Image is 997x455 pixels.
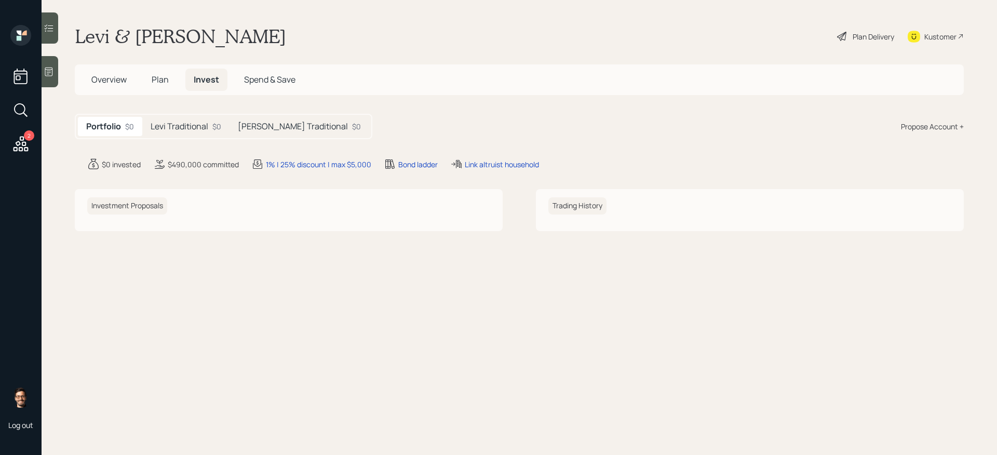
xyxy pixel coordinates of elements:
[151,122,208,131] h5: Levi Traditional
[352,121,361,132] div: $0
[87,197,167,215] h6: Investment Proposals
[465,159,539,170] div: Link altruist household
[152,74,169,85] span: Plan
[212,121,221,132] div: $0
[102,159,141,170] div: $0 invested
[853,31,894,42] div: Plan Delivery
[924,31,956,42] div: Kustomer
[91,74,127,85] span: Overview
[244,74,295,85] span: Spend & Save
[194,74,219,85] span: Invest
[548,197,607,215] h6: Trading History
[125,121,134,132] div: $0
[10,387,31,408] img: sami-boghos-headshot.png
[24,130,34,141] div: 2
[398,159,438,170] div: Bond ladder
[86,122,121,131] h5: Portfolio
[8,420,33,430] div: Log out
[266,159,371,170] div: 1% | 25% discount | max $5,000
[901,121,964,132] div: Propose Account +
[75,25,286,48] h1: Levi & [PERSON_NAME]
[168,159,239,170] div: $490,000 committed
[238,122,348,131] h5: [PERSON_NAME] Traditional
